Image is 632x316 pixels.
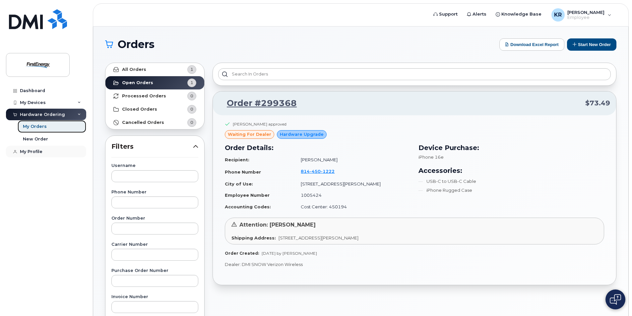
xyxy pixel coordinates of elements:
li: USB-C to USB-C Cable [418,178,604,184]
strong: Processed Orders [122,93,166,99]
strong: Order Created: [225,251,259,256]
div: [PERSON_NAME] approved [233,121,286,127]
span: 1 [190,79,193,86]
strong: Cancelled Orders [122,120,164,125]
input: Search in orders [218,68,611,80]
label: Carrier Number [111,242,198,247]
h3: Device Purchase: [418,143,604,153]
span: $73.49 [585,98,610,108]
span: Orders [118,39,155,49]
span: [STREET_ADDRESS][PERSON_NAME] [279,235,358,240]
button: Download Excel Report [499,38,564,51]
span: waiting for dealer [228,131,271,137]
span: 450 [310,169,321,174]
td: [PERSON_NAME] [295,154,411,166]
strong: City of Use: [225,181,253,186]
span: 0 [190,106,193,112]
strong: Accounting Codes: [225,204,271,209]
a: 8144501222 [301,169,343,174]
h3: Accessories: [418,166,604,176]
span: 0 [190,119,193,126]
li: iPhone Rugged Case [418,187,604,193]
label: Order Number [111,216,198,221]
span: Hardware Upgrade [280,131,324,137]
span: Attention: [PERSON_NAME] [239,222,316,228]
a: Closed Orders0 [105,103,204,116]
label: Purchase Order Number [111,269,198,273]
td: Cost Center: 450194 [295,201,411,213]
strong: Recipient: [225,157,249,162]
label: Username [111,164,198,168]
label: Phone Number [111,190,198,194]
strong: Open Orders [122,80,153,85]
strong: Closed Orders [122,107,157,112]
p: Dealer: DMI SNOW Verizon Wireless [225,261,604,268]
span: 1222 [321,169,335,174]
td: [STREET_ADDRESS][PERSON_NAME] [295,178,411,190]
span: 0 [190,93,193,99]
a: All Orders1 [105,63,204,76]
a: Cancelled Orders0 [105,116,204,129]
td: 1005424 [295,189,411,201]
strong: Phone Number [225,169,261,175]
img: Open chat [610,294,621,305]
label: Invoice Number [111,295,198,299]
strong: All Orders [122,67,146,72]
strong: Shipping Address: [231,235,276,240]
strong: Employee Number [225,192,270,198]
span: iPhone 16e [418,154,444,160]
h3: Order Details: [225,143,411,153]
span: Filters [111,142,193,151]
a: Order #299368 [219,97,297,109]
span: 814 [301,169,335,174]
a: Open Orders1 [105,76,204,89]
a: Processed Orders0 [105,89,204,103]
span: 1 [190,66,193,73]
button: Start New Order [567,38,616,51]
span: [DATE] by [PERSON_NAME] [262,251,317,256]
